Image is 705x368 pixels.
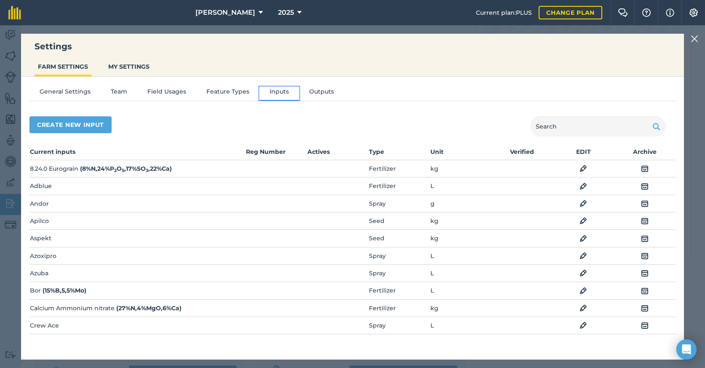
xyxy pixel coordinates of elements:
td: Adblue [29,177,245,195]
td: Bor [29,282,245,299]
img: svg+xml;base64,PHN2ZyB4bWxucz0iaHR0cDovL3d3dy53My5vcmcvMjAwMC9zdmciIHdpZHRoPSIxOCIgaGVpZ2h0PSIyNC... [641,251,649,261]
td: Fertilizer [369,334,430,352]
img: svg+xml;base64,PHN2ZyB4bWxucz0iaHR0cDovL3d3dy53My5vcmcvMjAwMC9zdmciIHdpZHRoPSIxOCIgaGVpZ2h0PSIyNC... [579,199,587,209]
a: Change plan [539,6,602,19]
img: svg+xml;base64,PHN2ZyB4bWxucz0iaHR0cDovL3d3dy53My5vcmcvMjAwMC9zdmciIHdpZHRoPSIxOCIgaGVpZ2h0PSIyNC... [641,181,649,191]
td: Seed [369,212,430,230]
td: Seed [369,230,430,247]
button: FARM SETTINGS [35,59,91,75]
td: kg [430,230,491,247]
h3: Settings [21,40,684,52]
img: svg+xml;base64,PHN2ZyB4bWxucz0iaHR0cDovL3d3dy53My5vcmcvMjAwMC9zdmciIHdpZHRoPSIxOCIgaGVpZ2h0PSIyNC... [641,199,649,209]
td: L [430,264,491,282]
button: Feature Types [196,87,259,99]
img: fieldmargin Logo [8,6,21,19]
sub: 2 [114,168,117,173]
td: Aspekt [29,230,245,247]
td: L [430,317,491,334]
td: Apilco [29,212,245,230]
span: Current plan : PLUS [476,8,532,17]
td: Spray [369,264,430,282]
img: svg+xml;base64,PHN2ZyB4bWxucz0iaHR0cDovL3d3dy53My5vcmcvMjAwMC9zdmciIHdpZHRoPSIxOCIgaGVpZ2h0PSIyNC... [641,234,649,244]
button: Inputs [259,87,299,99]
img: svg+xml;base64,PHN2ZyB4bWxucz0iaHR0cDovL3d3dy53My5vcmcvMjAwMC9zdmciIHdpZHRoPSIxOCIgaGVpZ2h0PSIyNC... [579,320,587,330]
button: Field Usages [137,87,196,99]
img: svg+xml;base64,PHN2ZyB4bWxucz0iaHR0cDovL3d3dy53My5vcmcvMjAwMC9zdmciIHdpZHRoPSIxOCIgaGVpZ2h0PSIyNC... [579,338,587,348]
img: svg+xml;base64,PHN2ZyB4bWxucz0iaHR0cDovL3d3dy53My5vcmcvMjAwMC9zdmciIHdpZHRoPSIxOCIgaGVpZ2h0PSIyNC... [579,251,587,261]
span: 2025 [278,8,294,18]
td: Fertilizer [369,177,430,195]
th: EDIT [553,147,614,160]
td: g [430,195,491,212]
sub: 5 [122,168,124,173]
img: svg+xml;base64,PHN2ZyB4bWxucz0iaHR0cDovL3d3dy53My5vcmcvMjAwMC9zdmciIHdpZHRoPSIxOCIgaGVpZ2h0PSIyNC... [641,286,649,296]
img: svg+xml;base64,PHN2ZyB4bWxucz0iaHR0cDovL3d3dy53My5vcmcvMjAwMC9zdmciIHdpZHRoPSIxOCIgaGVpZ2h0PSIyNC... [641,216,649,226]
button: Create new input [29,116,112,133]
th: Reg Number [246,147,307,160]
strong: ( 18 % N , 46 % P O ) [45,339,94,347]
img: svg+xml;base64,PHN2ZyB4bWxucz0iaHR0cDovL3d3dy53My5vcmcvMjAwMC9zdmciIHdpZHRoPSIxOCIgaGVpZ2h0PSIyNC... [579,303,587,313]
img: svg+xml;base64,PHN2ZyB4bWxucz0iaHR0cDovL3d3dy53My5vcmcvMjAwMC9zdmciIHdpZHRoPSIxOCIgaGVpZ2h0PSIyNC... [579,286,587,296]
input: Search [531,116,665,137]
img: svg+xml;base64,PHN2ZyB4bWxucz0iaHR0cDovL3d3dy53My5vcmcvMjAwMC9zdmciIHdpZHRoPSIxOCIgaGVpZ2h0PSIyNC... [579,216,587,226]
td: kg [430,334,491,352]
td: kg [430,299,491,317]
button: General Settings [29,87,101,99]
td: L [430,177,491,195]
strong: ( 8 % N , 24 % P O , 17 % SO , 22 % Ca ) [80,165,172,172]
strong: ( 27 % N , 4 % MgO , 6 % Ca ) [116,304,182,312]
img: svg+xml;base64,PHN2ZyB4bWxucz0iaHR0cDovL3d3dy53My5vcmcvMjAwMC9zdmciIHdpZHRoPSIxNyIgaGVpZ2h0PSIxNy... [666,8,674,18]
td: L [430,282,491,299]
td: Crew Ace [29,317,245,334]
th: Verified [491,147,553,160]
img: svg+xml;base64,PHN2ZyB4bWxucz0iaHR0cDovL3d3dy53My5vcmcvMjAwMC9zdmciIHdpZHRoPSIxOCIgaGVpZ2h0PSIyNC... [641,303,649,313]
img: Two speech bubbles overlapping with the left bubble in the forefront [618,8,628,17]
td: kg [430,212,491,230]
th: Unit [430,147,491,160]
img: svg+xml;base64,PHN2ZyB4bWxucz0iaHR0cDovL3d3dy53My5vcmcvMjAwMC9zdmciIHdpZHRoPSIxOSIgaGVpZ2h0PSIyNC... [652,121,660,132]
div: Open Intercom Messenger [676,339,697,360]
th: Actives [307,147,369,160]
td: Fertilizer [369,299,430,317]
button: Outputs [299,87,344,99]
img: svg+xml;base64,PHN2ZyB4bWxucz0iaHR0cDovL3d3dy53My5vcmcvMjAwMC9zdmciIHdpZHRoPSIyMiIgaGVpZ2h0PSIzMC... [691,34,698,44]
button: Team [101,87,137,99]
td: Fertilizer [369,282,430,299]
img: svg+xml;base64,PHN2ZyB4bWxucz0iaHR0cDovL3d3dy53My5vcmcvMjAwMC9zdmciIHdpZHRoPSIxOCIgaGVpZ2h0PSIyNC... [579,164,587,174]
td: Spray [369,317,430,334]
img: svg+xml;base64,PHN2ZyB4bWxucz0iaHR0cDovL3d3dy53My5vcmcvMjAwMC9zdmciIHdpZHRoPSIxOCIgaGVpZ2h0PSIyNC... [641,320,649,330]
td: kg [430,160,491,177]
td: Azoxipro [29,247,245,264]
td: Spray [369,195,430,212]
td: 8.24.0 Eurograin [29,160,245,177]
th: Type [369,147,430,160]
img: A question mark icon [641,8,652,17]
td: Fertilizer [369,160,430,177]
th: Archive [614,147,676,160]
td: Spray [369,247,430,264]
sub: 3 [146,168,148,173]
td: DAP [29,334,245,352]
td: Andor [29,195,245,212]
img: svg+xml;base64,PHN2ZyB4bWxucz0iaHR0cDovL3d3dy53My5vcmcvMjAwMC9zdmciIHdpZHRoPSIxOCIgaGVpZ2h0PSIyNC... [579,234,587,244]
img: A cog icon [689,8,699,17]
span: [PERSON_NAME] [195,8,255,18]
img: svg+xml;base64,PHN2ZyB4bWxucz0iaHR0cDovL3d3dy53My5vcmcvMjAwMC9zdmciIHdpZHRoPSIxOCIgaGVpZ2h0PSIyNC... [579,181,587,191]
button: MY SETTINGS [105,59,153,75]
th: Current inputs [29,147,245,160]
img: svg+xml;base64,PHN2ZyB4bWxucz0iaHR0cDovL3d3dy53My5vcmcvMjAwMC9zdmciIHdpZHRoPSIxOCIgaGVpZ2h0PSIyNC... [641,164,649,174]
td: Calcium Ammonium nitrate [29,299,245,317]
strong: ( 15 % B , 5,5 % Mo ) [43,287,86,294]
td: Azuba [29,264,245,282]
td: L [430,247,491,264]
img: svg+xml;base64,PHN2ZyB4bWxucz0iaHR0cDovL3d3dy53My5vcmcvMjAwMC9zdmciIHdpZHRoPSIxOCIgaGVpZ2h0PSIyNC... [641,268,649,278]
img: svg+xml;base64,PHN2ZyB4bWxucz0iaHR0cDovL3d3dy53My5vcmcvMjAwMC9zdmciIHdpZHRoPSIxOCIgaGVpZ2h0PSIyNC... [641,338,649,348]
img: svg+xml;base64,PHN2ZyB4bWxucz0iaHR0cDovL3d3dy53My5vcmcvMjAwMC9zdmciIHdpZHRoPSIxOCIgaGVpZ2h0PSIyNC... [579,268,587,278]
